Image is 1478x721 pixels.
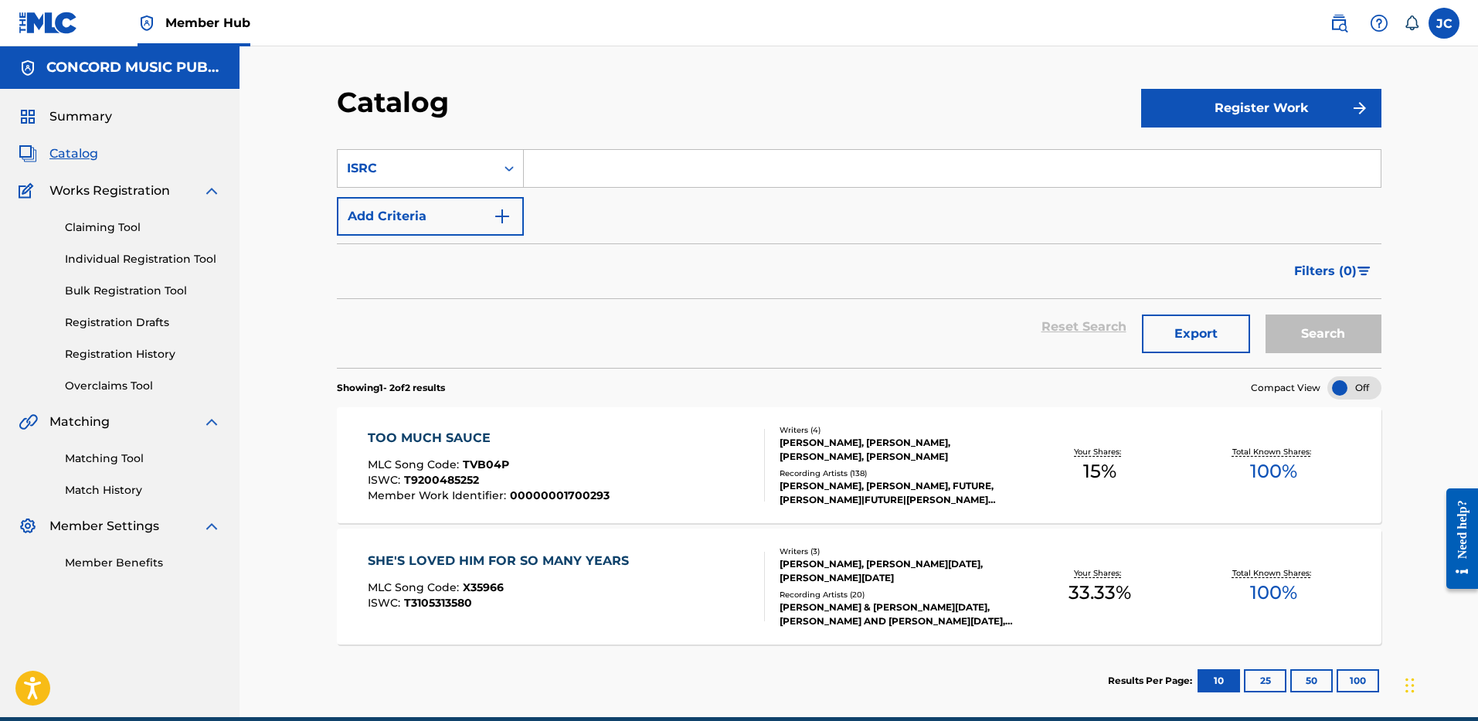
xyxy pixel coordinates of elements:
[49,517,159,536] span: Member Settings
[65,451,221,467] a: Matching Tool
[368,429,610,447] div: TOO MUCH SAUCE
[1244,669,1286,692] button: 25
[337,149,1381,368] form: Search Form
[1232,567,1315,579] p: Total Known Shares:
[165,14,250,32] span: Member Hub
[19,182,39,200] img: Works Registration
[337,197,524,236] button: Add Criteria
[368,596,404,610] span: ISWC :
[49,182,170,200] span: Works Registration
[19,12,78,34] img: MLC Logo
[1337,669,1379,692] button: 100
[1290,669,1333,692] button: 50
[780,589,1013,600] div: Recording Artists ( 20 )
[65,555,221,571] a: Member Benefits
[65,219,221,236] a: Claiming Tool
[347,159,486,178] div: ISRC
[1405,662,1415,709] div: Drag
[202,413,221,431] img: expand
[1404,15,1419,31] div: Notifications
[1251,381,1320,395] span: Compact View
[1323,8,1354,39] a: Public Search
[463,580,504,594] span: X35966
[1074,567,1125,579] p: Your Shares:
[780,600,1013,628] div: [PERSON_NAME] & [PERSON_NAME][DATE], [PERSON_NAME] AND [PERSON_NAME][DATE], [PERSON_NAME] AND [PE...
[65,482,221,498] a: Match History
[1108,674,1196,688] p: Results Per Page:
[1142,315,1250,353] button: Export
[19,107,112,126] a: SummarySummary
[780,468,1013,479] div: Recording Artists ( 138 )
[780,546,1013,557] div: Writers ( 3 )
[780,557,1013,585] div: [PERSON_NAME], [PERSON_NAME][DATE], [PERSON_NAME][DATE]
[1074,446,1125,457] p: Your Shares:
[1429,8,1459,39] div: User Menu
[19,59,37,77] img: Accounts
[65,283,221,299] a: Bulk Registration Tool
[337,529,1381,644] a: SHE'S LOVED HIM FOR SO MANY YEARSMLC Song Code:X35966ISWC:T3105313580Writers (3)[PERSON_NAME], [P...
[19,413,38,431] img: Matching
[1351,99,1369,117] img: f7272a7cc735f4ea7f67.svg
[202,182,221,200] img: expand
[780,436,1013,464] div: [PERSON_NAME], [PERSON_NAME], [PERSON_NAME], [PERSON_NAME]
[1198,669,1240,692] button: 10
[1069,579,1131,607] span: 33.33 %
[65,315,221,331] a: Registration Drafts
[1370,14,1388,32] img: help
[404,596,472,610] span: T3105313580
[1330,14,1348,32] img: search
[49,107,112,126] span: Summary
[19,107,37,126] img: Summary
[1364,8,1395,39] div: Help
[463,457,509,471] span: TVB04P
[65,378,221,394] a: Overclaims Tool
[49,413,110,431] span: Matching
[1250,579,1297,607] span: 100 %
[493,207,511,226] img: 9d2ae6d4665cec9f34b9.svg
[65,346,221,362] a: Registration History
[337,85,457,120] h2: Catalog
[510,488,610,502] span: 00000001700293
[368,488,510,502] span: Member Work Identifier :
[1294,262,1357,281] span: Filters ( 0 )
[1357,267,1371,276] img: filter
[337,407,1381,523] a: TOO MUCH SAUCEMLC Song Code:TVB04PISWC:T9200485252Member Work Identifier:00000001700293Writers (4...
[1401,647,1478,721] iframe: Chat Widget
[404,473,479,487] span: T9200485252
[19,145,37,163] img: Catalog
[368,473,404,487] span: ISWC :
[202,517,221,536] img: expand
[1141,89,1381,128] button: Register Work
[780,479,1013,507] div: [PERSON_NAME], [PERSON_NAME], FUTURE, [PERSON_NAME]|FUTURE|[PERSON_NAME] VERT, FUTURE
[49,145,98,163] span: Catalog
[368,580,463,594] span: MLC Song Code :
[138,14,156,32] img: Top Rightsholder
[337,381,445,395] p: Showing 1 - 2 of 2 results
[46,59,221,77] h5: CONCORD MUSIC PUBLISHING LLC
[368,457,463,471] span: MLC Song Code :
[19,145,98,163] a: CatalogCatalog
[1435,477,1478,601] iframe: Resource Center
[1285,252,1381,291] button: Filters (0)
[1232,446,1315,457] p: Total Known Shares:
[780,424,1013,436] div: Writers ( 4 )
[368,552,637,570] div: SHE'S LOVED HIM FOR SO MANY YEARS
[65,251,221,267] a: Individual Registration Tool
[1083,457,1116,485] span: 15 %
[19,517,37,536] img: Member Settings
[1250,457,1297,485] span: 100 %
